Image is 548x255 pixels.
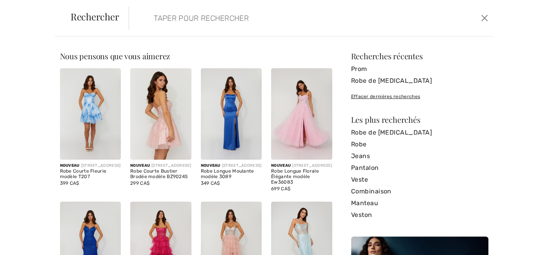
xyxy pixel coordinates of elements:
a: Robe de [MEDICAL_DATA] [351,127,488,138]
div: Les plus recherchés [351,116,488,124]
a: Robe [351,138,488,150]
div: Robe Courte Fleurie modèle T207 [60,169,121,180]
span: 399 CA$ [60,180,79,186]
div: [STREET_ADDRESS] [130,163,191,169]
div: [STREET_ADDRESS] [201,163,262,169]
span: 699 CA$ [271,186,290,191]
a: Manteau [351,197,488,209]
img: Robe Courte Fleurie modèle T207. Blue [60,68,121,160]
a: Pantalon [351,162,488,174]
span: Rechercher [71,12,119,21]
a: Veston [351,209,488,221]
img: Robe Courte Bustier Brodée modèle BZ9024S. Blush [130,68,191,160]
span: 299 CA$ [130,180,149,186]
div: Robe Longue Florale Élégante modèle Ew36083 [271,169,332,185]
font: Help [17,5,33,13]
div: [STREET_ADDRESS] [271,163,332,169]
a: Veste [351,174,488,186]
a: Jeans [351,150,488,162]
input: TAPER POUR RECHERCHER [148,6,396,30]
div: [STREET_ADDRESS] [60,163,121,169]
div: Recherches récentes [351,52,488,60]
a: Prom [351,63,488,75]
button: Ferme [479,12,490,24]
span: Nouveau [130,163,150,168]
span: 349 CA$ [201,180,220,186]
span: Nouveau [60,163,80,168]
img: Robe Longue Florale Élégante modèle Ew36083. Pink [271,68,332,160]
img: Robe Longue Moulante modèle 3089. Royal [201,68,262,160]
span: Nouveau [201,163,220,168]
a: Robe de [MEDICAL_DATA] [351,75,488,87]
div: Robe Courte Bustier Brodée modèle BZ9024S [130,169,191,180]
span: Nouveau [271,163,291,168]
div: Effacer dernières recherches [351,93,488,100]
div: Robe Longue Moulante modèle 3089 [201,169,262,180]
a: Combinaison [351,186,488,197]
span: Nous pensons que vous aimerez [60,51,171,61]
